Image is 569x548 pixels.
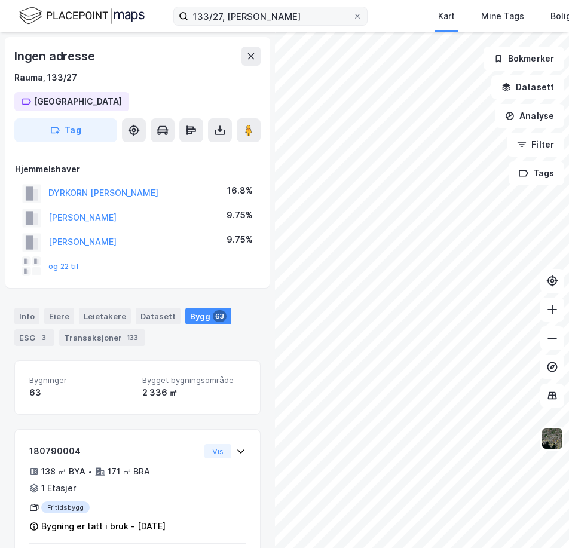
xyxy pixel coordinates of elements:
[14,47,97,66] div: Ingen adresse
[29,385,133,400] div: 63
[213,310,227,322] div: 63
[124,332,140,344] div: 133
[481,9,524,23] div: Mine Tags
[509,491,569,548] div: Kontrollprogram for chat
[14,329,54,346] div: ESG
[507,133,564,157] button: Filter
[185,308,231,324] div: Bygg
[108,464,150,479] div: 171 ㎡ BRA
[509,491,569,548] iframe: Chat Widget
[88,467,93,476] div: •
[29,375,133,385] span: Bygninger
[509,161,564,185] button: Tags
[204,444,231,458] button: Vis
[79,308,131,324] div: Leietakere
[41,481,76,495] div: 1 Etasjer
[227,232,253,247] div: 9.75%
[41,519,166,534] div: Bygning er tatt i bruk - [DATE]
[142,375,246,385] span: Bygget bygningsområde
[38,332,50,344] div: 3
[41,464,85,479] div: 138 ㎡ BYA
[491,75,564,99] button: Datasett
[541,427,564,450] img: 9k=
[14,118,117,142] button: Tag
[227,183,253,198] div: 16.8%
[136,308,181,324] div: Datasett
[495,104,564,128] button: Analyse
[33,94,122,109] div: [GEOGRAPHIC_DATA]
[484,47,564,71] button: Bokmerker
[438,9,455,23] div: Kart
[142,385,246,400] div: 2 336 ㎡
[14,308,39,324] div: Info
[44,308,74,324] div: Eiere
[188,7,353,25] input: Søk på adresse, matrikkel, gårdeiere, leietakere eller personer
[29,444,200,458] div: 180790004
[19,5,145,26] img: logo.f888ab2527a4732fd821a326f86c7f29.svg
[227,208,253,222] div: 9.75%
[14,71,77,85] div: Rauma, 133/27
[59,329,145,346] div: Transaksjoner
[15,162,260,176] div: Hjemmelshaver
